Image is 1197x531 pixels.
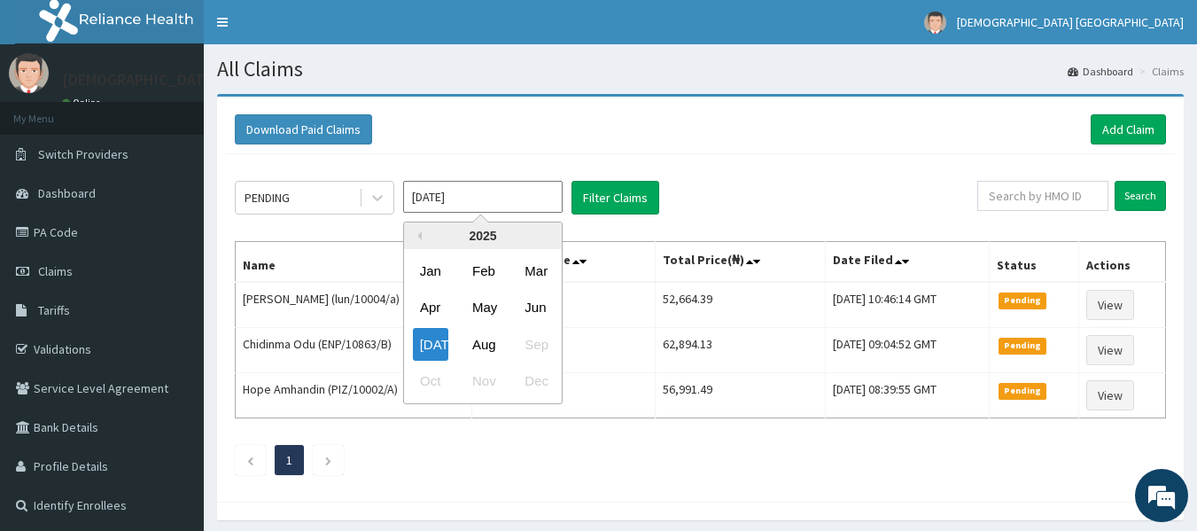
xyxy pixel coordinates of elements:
span: Pending [999,293,1047,308]
button: Previous Year [413,231,422,240]
a: Add Claim [1091,114,1166,144]
td: [DATE] 08:39:55 GMT [825,373,989,418]
div: Choose February 2025 [465,254,501,287]
li: Claims [1135,64,1184,79]
a: Previous page [246,452,254,468]
span: Switch Providers [38,146,128,162]
div: 2025 [404,223,562,249]
a: Page 1 is your current page [286,452,292,468]
td: 62,894.13 [656,328,826,373]
div: Choose April 2025 [413,292,448,324]
a: View [1086,290,1134,320]
td: Chidinma Odu (ENP/10863/B) [236,328,472,373]
input: Search by HMO ID [977,181,1108,211]
th: Name [236,242,472,283]
button: Download Paid Claims [235,114,372,144]
div: Choose August 2025 [465,328,501,361]
td: [PERSON_NAME] (lun/10004/a) [236,282,472,328]
div: month 2025-07 [404,253,562,400]
p: [DEMOGRAPHIC_DATA] [GEOGRAPHIC_DATA] [62,72,369,88]
input: Select Month and Year [403,181,563,213]
th: Actions [1079,242,1166,283]
a: Next page [324,452,332,468]
td: [DATE] 09:04:52 GMT [825,328,989,373]
td: 56,991.49 [656,373,826,418]
th: Date Filed [825,242,989,283]
a: Online [62,97,105,109]
span: Pending [999,383,1047,399]
h1: All Claims [217,58,1184,81]
span: Pending [999,338,1047,354]
img: User Image [924,12,946,34]
a: View [1086,335,1134,365]
a: View [1086,380,1134,410]
a: Dashboard [1068,64,1133,79]
th: Total Price(₦) [656,242,826,283]
div: Choose June 2025 [517,292,553,324]
td: Hope Amhandin (PIZ/10002/A) [236,373,472,418]
span: Claims [38,263,73,279]
span: Tariffs [38,302,70,318]
th: Status [989,242,1078,283]
div: Choose March 2025 [517,254,553,287]
input: Search [1115,181,1166,211]
div: PENDING [245,189,290,207]
div: Choose January 2025 [413,254,448,287]
td: [DATE] 10:46:14 GMT [825,282,989,328]
td: 52,664.39 [656,282,826,328]
button: Filter Claims [571,181,659,215]
div: Choose May 2025 [465,292,501,324]
span: [DEMOGRAPHIC_DATA] [GEOGRAPHIC_DATA] [957,14,1184,30]
span: Dashboard [38,185,96,201]
img: User Image [9,53,49,93]
div: Choose July 2025 [413,328,448,361]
